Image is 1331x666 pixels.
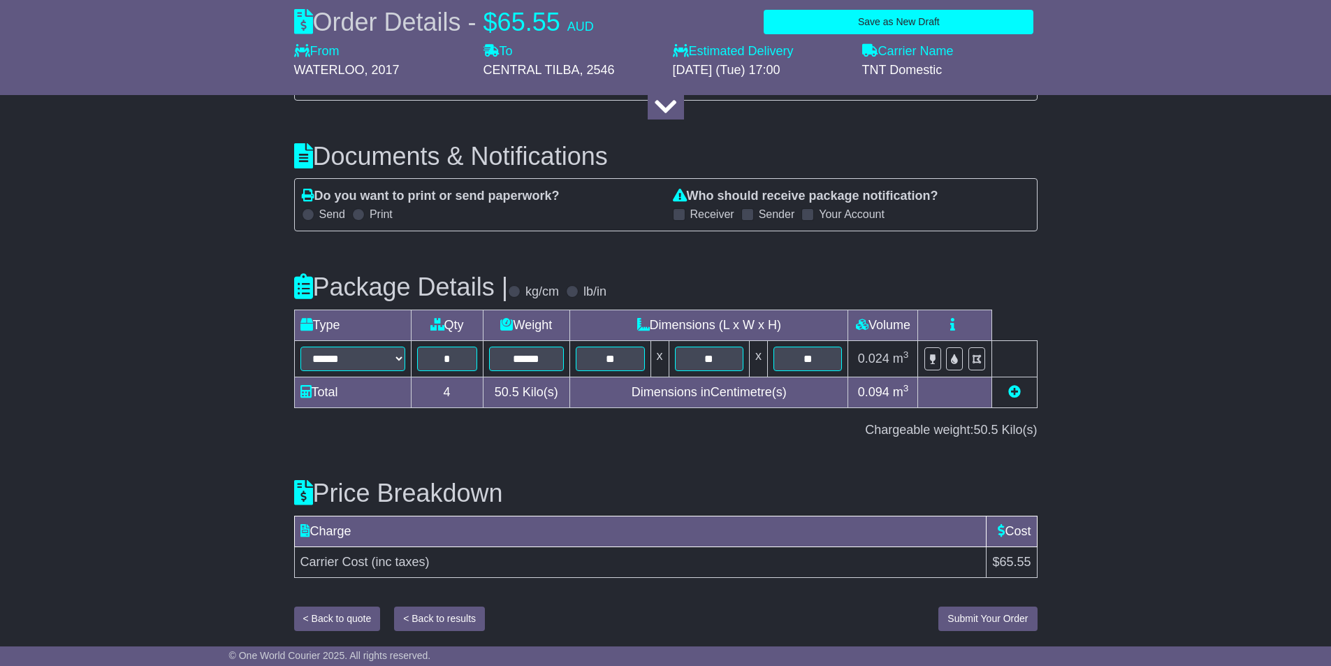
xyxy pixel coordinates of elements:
[673,44,848,59] label: Estimated Delivery
[365,63,400,77] span: , 2017
[947,613,1028,624] span: Submit Your Order
[411,377,483,407] td: 4
[570,310,848,340] td: Dimensions (L x W x H)
[759,208,795,221] label: Sender
[893,385,909,399] span: m
[750,340,768,377] td: x
[294,273,509,301] h3: Package Details |
[893,352,909,365] span: m
[294,377,411,407] td: Total
[300,555,368,569] span: Carrier Cost
[903,383,909,393] sup: 3
[483,63,580,77] span: CENTRAL TILBA
[483,310,570,340] td: Weight
[858,385,889,399] span: 0.094
[370,208,393,221] label: Print
[673,189,938,204] label: Who should receive package notification?
[673,63,848,78] div: [DATE] (Tue) 17:00
[973,423,998,437] span: 50.5
[650,340,669,377] td: x
[764,10,1033,34] button: Save as New Draft
[372,555,430,569] span: (inc taxes)
[229,650,431,661] span: © One World Courier 2025. All rights reserved.
[294,7,594,37] div: Order Details -
[848,310,918,340] td: Volume
[411,310,483,340] td: Qty
[294,423,1038,438] div: Chargeable weight: Kilo(s)
[294,143,1038,171] h3: Documents & Notifications
[294,479,1038,507] h3: Price Breakdown
[483,8,497,36] span: $
[862,63,1038,78] div: TNT Domestic
[567,20,594,34] span: AUD
[862,44,954,59] label: Carrier Name
[819,208,885,221] label: Your Account
[1008,385,1021,399] a: Add new item
[580,63,615,77] span: , 2546
[858,352,889,365] span: 0.024
[903,349,909,360] sup: 3
[992,555,1031,569] span: $65.55
[570,377,848,407] td: Dimensions in Centimetre(s)
[938,607,1037,631] button: Submit Your Order
[294,607,381,631] button: < Back to quote
[987,516,1037,546] td: Cost
[302,189,560,204] label: Do you want to print or send paperwork?
[294,63,365,77] span: WATERLOO
[294,310,411,340] td: Type
[690,208,734,221] label: Receiver
[483,44,513,59] label: To
[294,516,987,546] td: Charge
[319,208,345,221] label: Send
[497,8,560,36] span: 65.55
[525,284,559,300] label: kg/cm
[294,44,340,59] label: From
[583,284,606,300] label: lb/in
[394,607,485,631] button: < Back to results
[495,385,519,399] span: 50.5
[483,377,570,407] td: Kilo(s)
